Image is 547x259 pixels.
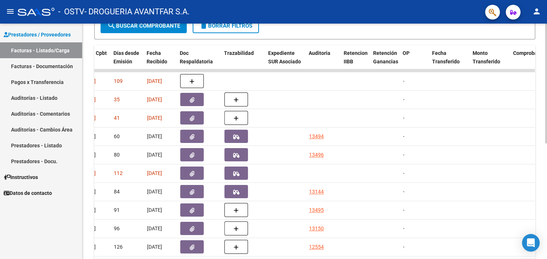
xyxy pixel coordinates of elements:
span: 84 [114,189,120,195]
div: Open Intercom Messenger [522,234,540,252]
span: [DATE] [147,152,162,158]
span: Auditoria [309,50,330,56]
span: - [403,189,404,195]
span: - [403,133,404,139]
span: - DROGUERIA AVANTFAR S.A. [84,4,190,20]
span: - OSTV [58,4,84,20]
span: - [403,207,404,213]
span: [DATE] [147,133,162,139]
span: Datos de contacto [4,189,52,197]
span: Días desde Emisión [113,50,139,64]
span: Trazabilidad [224,50,254,56]
div: 13144 [309,188,324,196]
span: - [403,78,404,84]
span: [DATE] [147,189,162,195]
datatable-header-cell: Fecha Cpbt [77,45,111,78]
span: 41 [114,115,120,121]
div: 13496 [309,151,324,159]
span: Buscar Comprobante [107,22,180,29]
span: Doc Respaldatoria [180,50,213,64]
span: 35 [114,97,120,102]
datatable-header-cell: Fecha Recibido [144,45,177,78]
span: - [403,170,404,176]
button: Borrar Filtros [193,18,259,33]
datatable-header-cell: Retención Ganancias [370,45,400,78]
span: - [403,97,404,102]
mat-icon: menu [6,7,15,16]
span: Comprobante [513,50,545,56]
span: 109 [114,78,123,84]
mat-icon: search [107,21,116,30]
span: OP [403,50,410,56]
span: - [403,152,404,158]
div: 12554 [309,243,324,251]
div: 13150 [309,224,324,233]
span: Expediente SUR Asociado [268,50,301,64]
span: [DATE] [147,97,162,102]
span: Retencion IIBB [344,50,368,64]
span: [DATE] [147,225,162,231]
span: [DATE] [147,170,162,176]
span: Monto Transferido [473,50,500,64]
span: [DATE] [147,78,162,84]
datatable-header-cell: Fecha Transferido [429,45,470,78]
div: 13494 [309,132,324,141]
span: 96 [114,225,120,231]
span: Fecha Recibido [147,50,167,64]
datatable-header-cell: Doc Respaldatoria [177,45,221,78]
span: - [403,244,404,250]
span: 91 [114,207,120,213]
datatable-header-cell: Trazabilidad [221,45,265,78]
datatable-header-cell: Días desde Emisión [111,45,144,78]
span: 60 [114,133,120,139]
button: Buscar Comprobante [101,18,187,33]
span: Fecha Cpbt [80,50,107,56]
span: [DATE] [147,244,162,250]
span: Instructivos [4,173,38,181]
span: 126 [114,244,123,250]
datatable-header-cell: Expediente SUR Asociado [265,45,306,78]
span: [DATE] [147,115,162,121]
datatable-header-cell: Monto Transferido [470,45,510,78]
span: Retención Ganancias [373,50,398,64]
datatable-header-cell: Auditoria [306,45,341,78]
mat-icon: delete [199,21,208,30]
span: Prestadores / Proveedores [4,31,71,39]
span: Borrar Filtros [199,22,252,29]
datatable-header-cell: OP [400,45,429,78]
datatable-header-cell: Retencion IIBB [341,45,370,78]
span: 80 [114,152,120,158]
span: - [403,225,404,231]
div: 13495 [309,206,324,214]
span: - [403,115,404,121]
span: [DATE] [147,207,162,213]
mat-icon: person [532,7,541,16]
span: 112 [114,170,123,176]
span: Fecha Transferido [432,50,460,64]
